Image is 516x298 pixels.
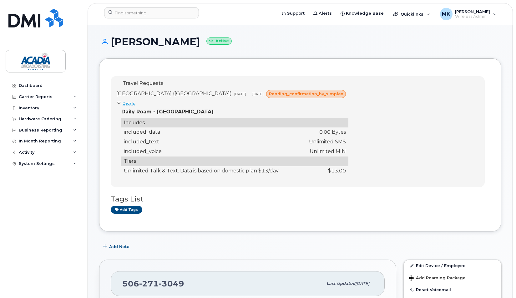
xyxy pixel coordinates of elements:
[159,279,184,288] span: 3049
[109,244,129,250] span: Add Note
[326,281,355,286] span: Last updated
[121,108,348,116] div: Daily Roam - [GEOGRAPHIC_DATA]
[301,147,348,156] td: Unlimited MIN
[122,279,184,288] span: 506
[121,156,348,166] td: Tiers
[121,147,301,156] td: included_voice
[121,118,348,128] td: Includes
[116,91,232,97] span: [GEOGRAPHIC_DATA] ([GEOGRAPHIC_DATA])
[111,195,490,203] h3: Tags List
[121,166,301,176] td: Unlimited Talk & Text. Data is based on domestic plan $13/day
[111,206,142,214] a: Add tags
[99,36,501,47] h1: [PERSON_NAME]
[269,91,343,97] span: pending_confirmation_by_simplex
[404,284,501,295] button: Reset Voicemail
[121,137,301,147] td: included_text
[123,80,164,86] span: Travel Requests
[301,137,348,147] td: Unlimited SMS
[206,37,232,45] small: Active
[409,276,466,281] span: Add Roaming Package
[301,127,348,137] td: 0.00 Bytes
[301,166,348,176] td: 13.00
[404,260,501,271] a: Edit Device / Employee
[355,281,369,286] span: [DATE]
[139,279,159,288] span: 271
[116,101,348,106] summary: Details
[404,271,501,284] button: Add Roaming Package
[234,92,264,96] span: [DATE] — [DATE]
[123,101,135,106] span: Details
[99,241,135,252] button: Add Note
[121,127,301,137] td: included_data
